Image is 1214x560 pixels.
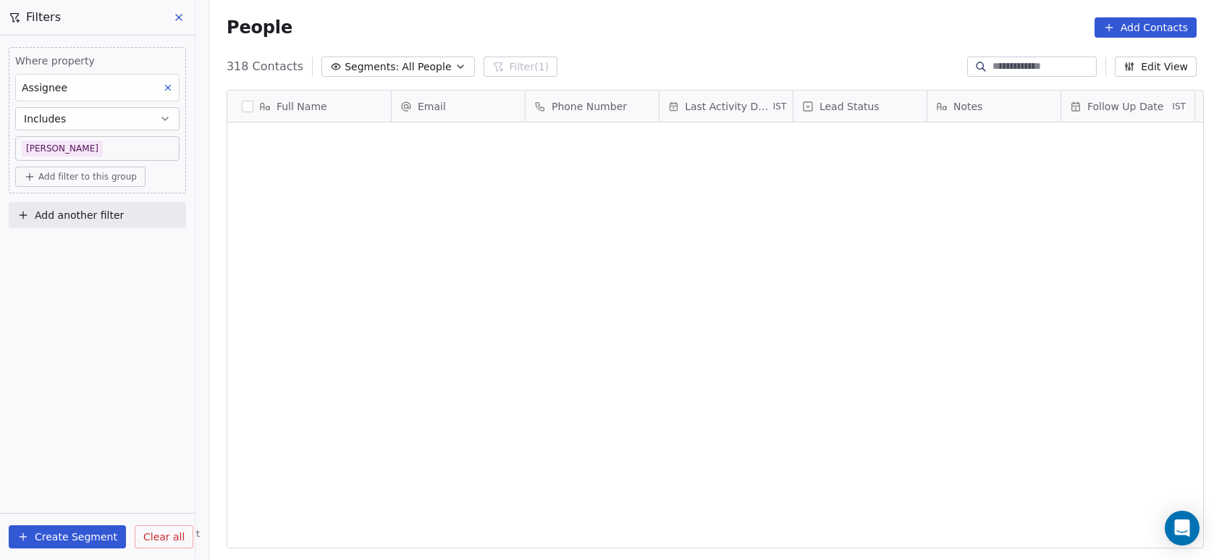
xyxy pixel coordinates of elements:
span: All People [402,59,451,75]
span: Full Name [277,99,327,114]
span: IST [773,101,787,112]
a: Help & Support [119,528,200,540]
div: Follow Up DateIST [1061,91,1194,122]
button: Filter(1) [484,57,558,77]
span: 318 Contacts [227,58,303,75]
div: grid [227,122,392,549]
div: Phone Number [526,91,659,122]
button: Add Contacts [1095,17,1197,38]
span: Last Activity Date [685,99,770,114]
span: Help & Support [133,528,200,540]
span: Notes [953,99,982,114]
span: Segments: [345,59,399,75]
span: Follow Up Date [1087,99,1163,114]
button: Edit View [1115,57,1197,77]
div: Notes [927,91,1061,122]
div: Lead Status [793,91,927,122]
div: Open Intercom Messenger [1165,511,1200,546]
div: Email [392,91,525,122]
span: Phone Number [552,99,627,114]
span: People [227,17,292,38]
div: Last Activity DateIST [659,91,793,122]
span: Lead Status [819,99,880,114]
div: Full Name [227,91,391,122]
span: IST [1172,101,1186,112]
span: Email [418,99,446,114]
